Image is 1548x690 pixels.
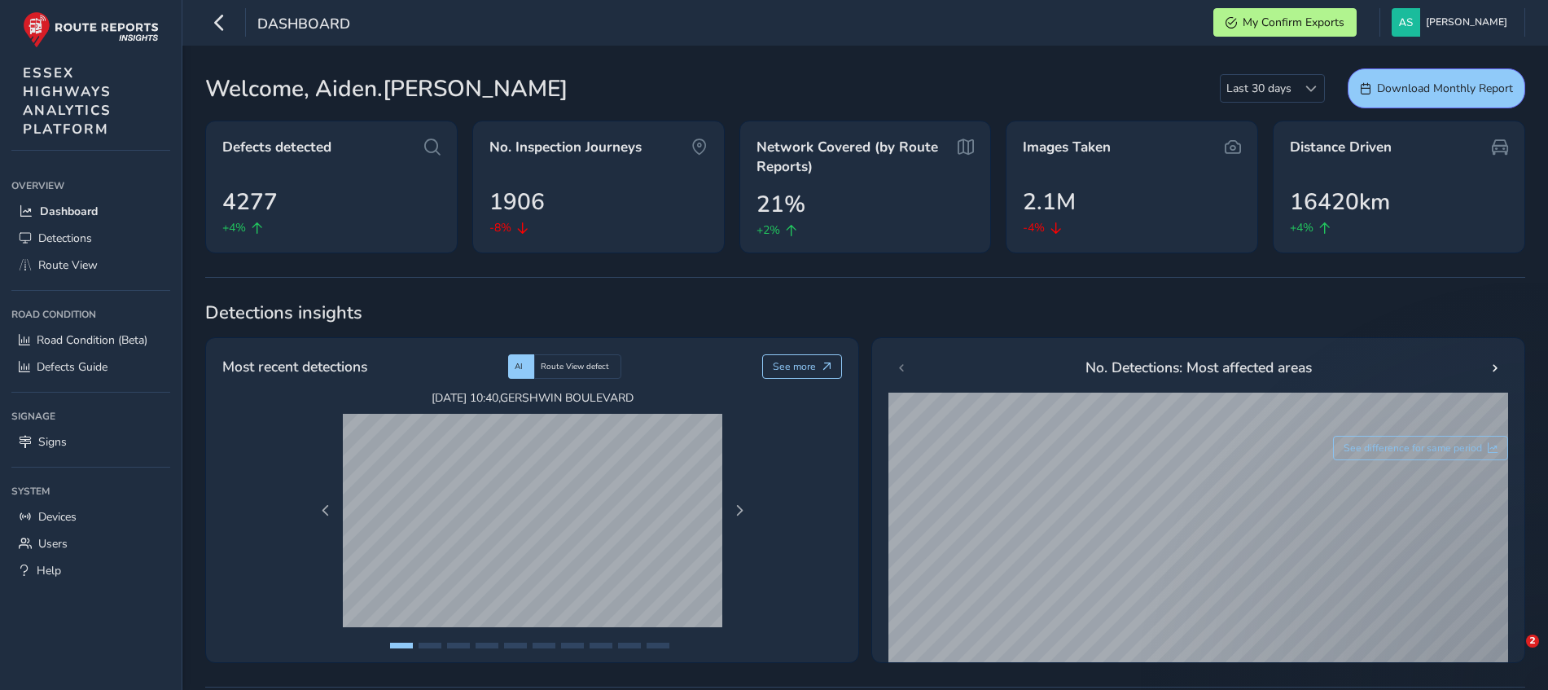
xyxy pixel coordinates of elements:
span: +2% [756,222,780,239]
span: Defects Guide [37,359,107,375]
a: Dashboard [11,198,170,225]
span: 2.1M [1023,185,1076,219]
span: Users [38,536,68,552]
span: Dashboard [40,204,98,219]
div: Route View defect [534,354,621,379]
div: Road Condition [11,302,170,327]
span: +4% [222,219,246,236]
button: Previous Page [314,499,337,522]
span: Help [37,563,61,578]
span: No. Inspection Journeys [489,138,642,157]
a: Road Condition (Beta) [11,327,170,354]
span: My Confirm Exports [1243,15,1344,30]
span: Devices [38,509,77,525]
iframe: Intercom live chat [1493,635,1532,674]
span: [PERSON_NAME] [1426,8,1507,37]
span: Signs [38,434,67,450]
span: Download Monthly Report [1377,81,1513,96]
span: 1906 [489,185,545,219]
button: Page 9 [618,643,641,648]
a: Detections [11,225,170,252]
button: Page 6 [533,643,555,648]
span: Distance Driven [1290,138,1392,157]
button: See more [762,354,843,379]
span: AI [515,361,523,372]
a: Signs [11,429,170,455]
span: -8% [489,219,511,236]
span: +4% [1290,219,1313,236]
button: Page 2 [419,643,441,648]
a: Route View [11,252,170,279]
button: Page 3 [447,643,470,648]
span: Most recent detections [222,356,367,377]
span: Images Taken [1023,138,1111,157]
span: No. Detections: Most affected areas [1085,357,1312,378]
span: -4% [1023,219,1045,236]
span: ESSEX HIGHWAYS ANALYTICS PLATFORM [23,64,112,138]
span: Welcome, Aiden.[PERSON_NAME] [205,72,568,106]
button: Page 7 [561,643,584,648]
span: Dashboard [257,14,350,37]
span: Last 30 days [1221,75,1297,102]
span: [DATE] 10:40 , GERSHWIN BOULEVARD [343,390,722,406]
span: Road Condition (Beta) [37,332,147,348]
span: Route View defect [541,361,609,372]
span: Network Covered (by Route Reports) [756,138,953,176]
button: Page 1 [390,643,413,648]
button: Page 5 [504,643,527,648]
span: Detections insights [205,301,1525,325]
button: Next Page [728,499,751,522]
button: Download Monthly Report [1348,68,1525,108]
span: Route View [38,257,98,273]
button: See difference for same period [1333,436,1509,460]
button: My Confirm Exports [1213,8,1357,37]
span: Detections [38,231,92,246]
div: AI [508,354,534,379]
img: rr logo [23,11,159,48]
span: 4277 [222,185,278,219]
a: Help [11,557,170,584]
div: Signage [11,404,170,429]
span: Defects detected [222,138,331,157]
span: 2 [1526,635,1539,648]
button: Page 8 [590,643,612,648]
a: Devices [11,503,170,530]
a: Defects Guide [11,354,170,380]
span: See difference for same period [1344,442,1482,455]
button: [PERSON_NAME] [1392,8,1513,37]
button: Page 4 [476,643,498,648]
span: See more [773,360,816,373]
a: Users [11,530,170,557]
span: 16420km [1290,185,1390,219]
div: Overview [11,174,170,198]
button: Page 10 [647,643,669,648]
img: diamond-layout [1392,8,1420,37]
span: 21% [756,187,805,222]
div: System [11,479,170,503]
